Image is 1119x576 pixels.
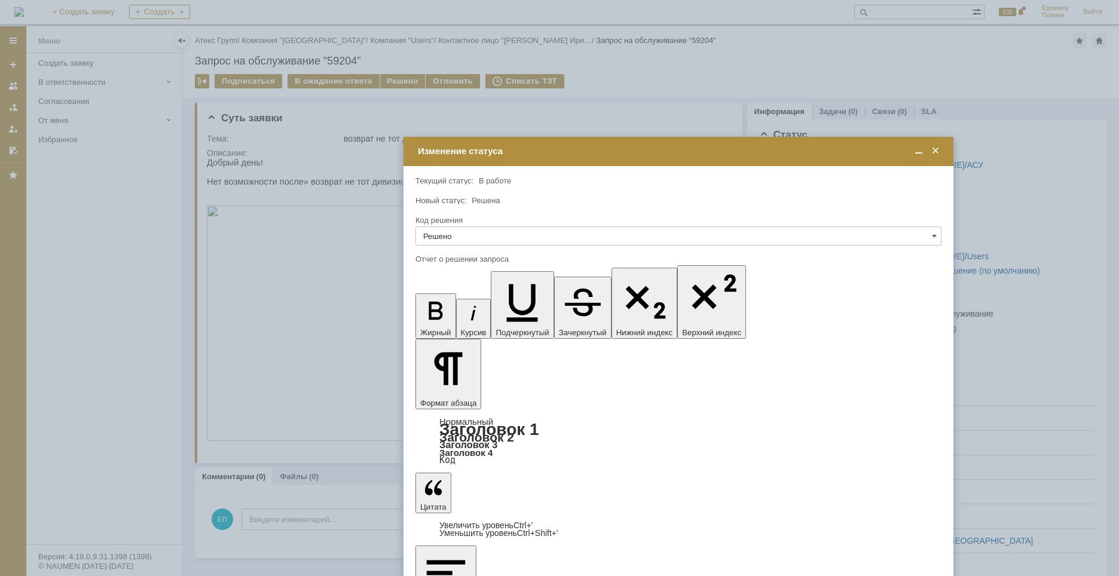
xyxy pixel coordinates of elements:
[513,520,533,530] span: Ctrl+'
[439,528,558,538] a: Decrease
[461,328,487,337] span: Курсив
[456,299,491,339] button: Курсив
[415,339,481,409] button: Формат абзаца
[420,503,447,511] span: Цитата
[682,328,741,337] span: Верхний индекс
[415,473,451,513] button: Цитата
[415,176,473,185] label: Текущий статус:
[677,265,746,339] button: Верхний индекс
[415,522,941,537] div: Цитата
[415,196,467,205] label: Новый статус:
[5,5,175,14] div: Добрый день.
[420,399,476,408] span: Формат абзаца
[616,328,673,337] span: Нижний индекс
[479,176,511,185] span: В работе
[439,455,455,465] a: Код
[930,146,941,157] span: Закрыть
[491,271,554,339] button: Подчеркнутый
[415,216,939,224] div: Код решения
[439,416,493,427] a: Нормальный
[559,328,607,337] span: Зачеркнутый
[439,448,493,458] a: Заголовок 4
[439,430,514,444] a: Заголовок 2
[496,328,549,337] span: Подчеркнутый
[439,420,539,439] a: Заголовок 1
[439,520,533,530] a: Increase
[554,277,612,339] button: Зачеркнутый
[439,439,497,450] a: Заголовок 3
[415,418,941,464] div: Формат абзаца
[415,255,939,263] div: Отчет о решении запроса
[415,293,456,339] button: Жирный
[420,328,451,337] span: Жирный
[418,146,941,157] div: Изменение статуса
[913,146,925,157] span: Свернуть (Ctrl + M)
[517,528,558,538] span: Ctrl+Shift+'
[612,268,678,339] button: Нижний индекс
[472,196,500,205] span: Решена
